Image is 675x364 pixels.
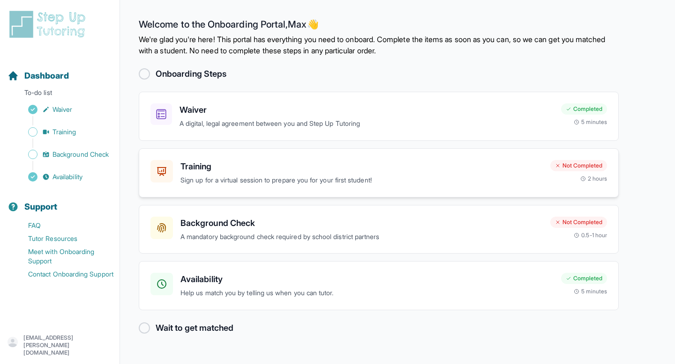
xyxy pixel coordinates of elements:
h2: Welcome to the Onboarding Portal, Max 👋 [139,19,619,34]
h3: Training [180,160,543,173]
p: A mandatory background check required by school district partners [180,232,543,242]
a: Contact Onboarding Support [7,268,120,281]
button: Dashboard [4,54,116,86]
a: FAQ [7,219,120,232]
button: Support [4,185,116,217]
a: Background Check [7,148,120,161]
span: Dashboard [24,69,69,82]
a: Waiver [7,103,120,116]
a: AvailabilityHelp us match you by telling us when you can tutor.Completed5 minutes [139,261,619,310]
div: 5 minutes [574,288,607,295]
span: Support [24,200,58,213]
a: Meet with Onboarding Support [7,245,120,268]
a: Background CheckA mandatory background check required by school district partnersNot Completed0.5... [139,205,619,254]
p: Help us match you by telling us when you can tutor. [180,288,554,298]
p: To-do list [4,88,116,101]
span: Background Check [52,150,109,159]
h3: Background Check [180,217,543,230]
span: Availability [52,172,82,182]
h2: Onboarding Steps [156,67,226,80]
button: [EMAIL_ADDRESS][PERSON_NAME][DOMAIN_NAME] [7,334,112,357]
a: Tutor Resources [7,232,120,245]
a: TrainingSign up for a virtual session to prepare you for your first student!Not Completed2 hours [139,148,619,197]
img: logo [7,9,91,39]
a: Dashboard [7,69,69,82]
p: A digital, legal agreement between you and Step Up Tutoring [180,118,554,129]
span: Training [52,127,76,137]
a: Availability [7,170,120,183]
div: Not Completed [550,160,607,171]
div: 5 minutes [574,118,607,126]
div: 0.5-1 hour [574,232,607,239]
p: We're glad you're here! This portal has everything you need to onboard. Complete the items as soo... [139,34,619,56]
div: Completed [561,273,607,284]
div: Not Completed [550,217,607,228]
p: Sign up for a virtual session to prepare you for your first student! [180,175,543,186]
p: [EMAIL_ADDRESS][PERSON_NAME][DOMAIN_NAME] [23,334,112,357]
h3: Waiver [180,103,554,116]
h3: Availability [180,273,554,286]
h2: Wait to get matched [156,321,233,335]
span: Waiver [52,105,72,114]
div: Completed [561,103,607,115]
a: WaiverA digital, legal agreement between you and Step Up TutoringCompleted5 minutes [139,92,619,141]
div: 2 hours [580,175,607,182]
a: Training [7,125,120,138]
